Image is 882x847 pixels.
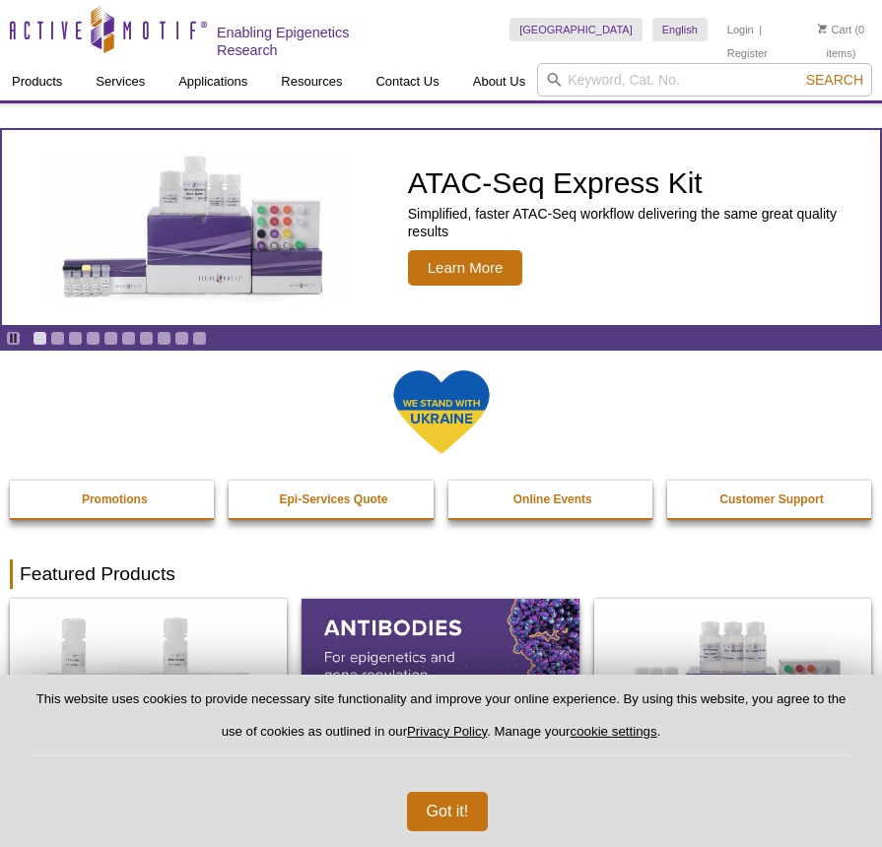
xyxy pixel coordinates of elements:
img: Your Cart [818,24,827,33]
p: Simplified, faster ATAC-Seq workflow delivering the same great quality results [408,205,870,240]
a: Login [727,23,754,36]
a: Promotions [10,481,220,518]
h2: ATAC-Seq Express Kit [408,168,870,198]
img: DNA Library Prep Kit for Illumina [10,599,287,766]
a: Go to slide 9 [174,331,189,346]
a: Register [727,46,768,60]
a: Privacy Policy [407,724,487,739]
strong: Epi-Services Quote [279,492,387,506]
img: We Stand With Ukraine [392,368,491,456]
a: ATAC-Seq Express Kit ATAC-Seq Express Kit Simplified, faster ATAC-Seq workflow delivering the sam... [2,130,880,325]
button: Got it! [407,792,489,831]
li: (0 items) [810,18,872,65]
a: Go to slide 7 [139,331,154,346]
img: CUT&Tag-IT® Express Assay Kit [594,599,871,766]
a: Go to slide 1 [33,331,47,346]
a: Epi-Services Quote [229,481,439,518]
a: Go to slide 8 [157,331,171,346]
button: Search [800,71,869,89]
a: Go to slide 5 [103,331,118,346]
img: ATAC-Seq Express Kit [33,152,358,301]
a: Go to slide 3 [68,331,83,346]
h2: Featured Products [10,559,872,589]
p: This website uses cookies to provide necessary site functionality and improve your online experie... [32,690,850,756]
strong: Customer Support [719,492,823,506]
input: Keyword, Cat. No. [537,63,872,97]
strong: Online Events [513,492,592,506]
strong: Promotions [82,492,148,506]
a: Contact Us [364,63,450,100]
article: ATAC-Seq Express Kit [2,130,880,325]
a: Go to slide 4 [86,331,101,346]
li: | [759,18,762,41]
a: Go to slide 2 [50,331,65,346]
a: Customer Support [667,481,877,518]
a: Go to slide 10 [192,331,207,346]
a: [GEOGRAPHIC_DATA] [509,18,643,41]
img: All Antibodies [302,599,578,766]
a: Resources [269,63,354,100]
a: Go to slide 6 [121,331,136,346]
span: Search [806,72,863,88]
h2: Enabling Epigenetics Research [217,24,380,59]
a: Services [84,63,157,100]
span: Learn More [408,250,523,286]
a: Cart [818,23,852,36]
a: English [652,18,708,41]
a: Toggle autoplay [6,331,21,346]
a: Online Events [448,481,658,518]
button: cookie settings [570,724,656,739]
a: Applications [167,63,259,100]
a: About Us [461,63,537,100]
